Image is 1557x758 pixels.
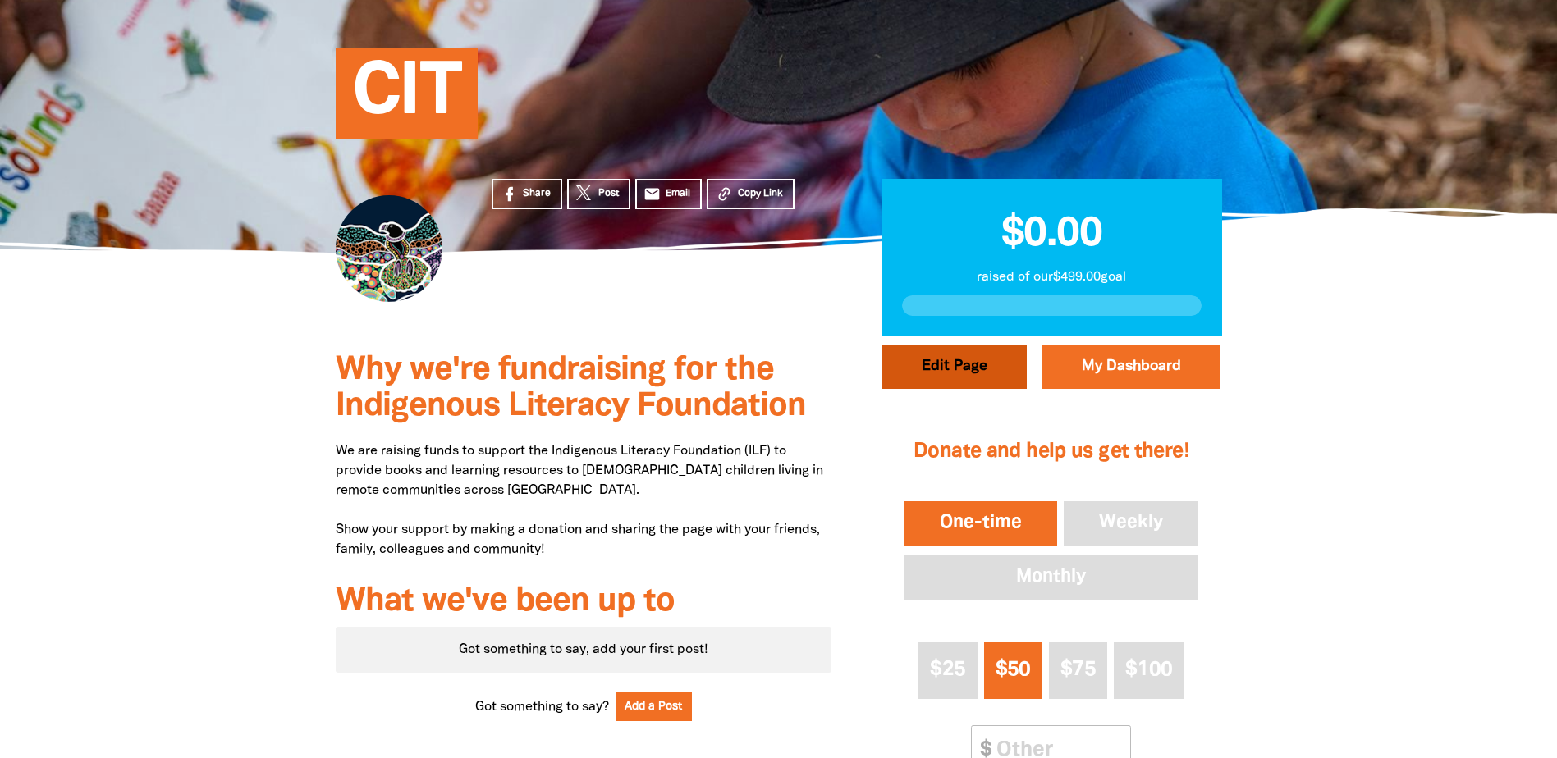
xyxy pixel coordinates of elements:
[336,441,832,559] p: We are raising funds to support the Indigenous Literacy Foundation (ILF) to provide books and lea...
[902,267,1202,287] p: raised of our $499.00 goal
[901,498,1060,549] button: One-time
[336,355,806,422] span: Why we're fundraising for the Indigenous Literacy Foundation
[1049,642,1107,699] button: $75
[616,692,693,721] button: Add a Post
[336,627,832,673] div: Got something to say, add your first post!
[901,552,1201,603] button: Monthly
[336,627,832,673] div: Paginated content
[1125,660,1172,679] span: $100
[635,179,703,209] a: emailEmail
[666,186,690,201] span: Email
[1060,498,1202,549] button: Weekly
[738,186,783,201] span: Copy Link
[882,345,1027,389] button: Edit Page
[1114,642,1184,699] button: $100
[996,660,1031,679] span: $50
[567,179,630,209] a: Post
[475,697,609,717] span: Got something to say?
[523,186,551,201] span: Share
[901,419,1201,485] h2: Donate and help us get there!
[352,60,461,139] span: CIT
[918,642,977,699] button: $25
[707,179,795,209] button: Copy Link
[1060,660,1096,679] span: $75
[930,660,965,679] span: $25
[984,642,1042,699] button: $50
[1001,216,1102,253] span: $0.00
[336,584,832,620] h3: What we've been up to
[492,179,562,209] a: Share
[643,185,661,203] i: email
[1042,345,1220,389] a: My Dashboard
[598,186,619,201] span: Post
